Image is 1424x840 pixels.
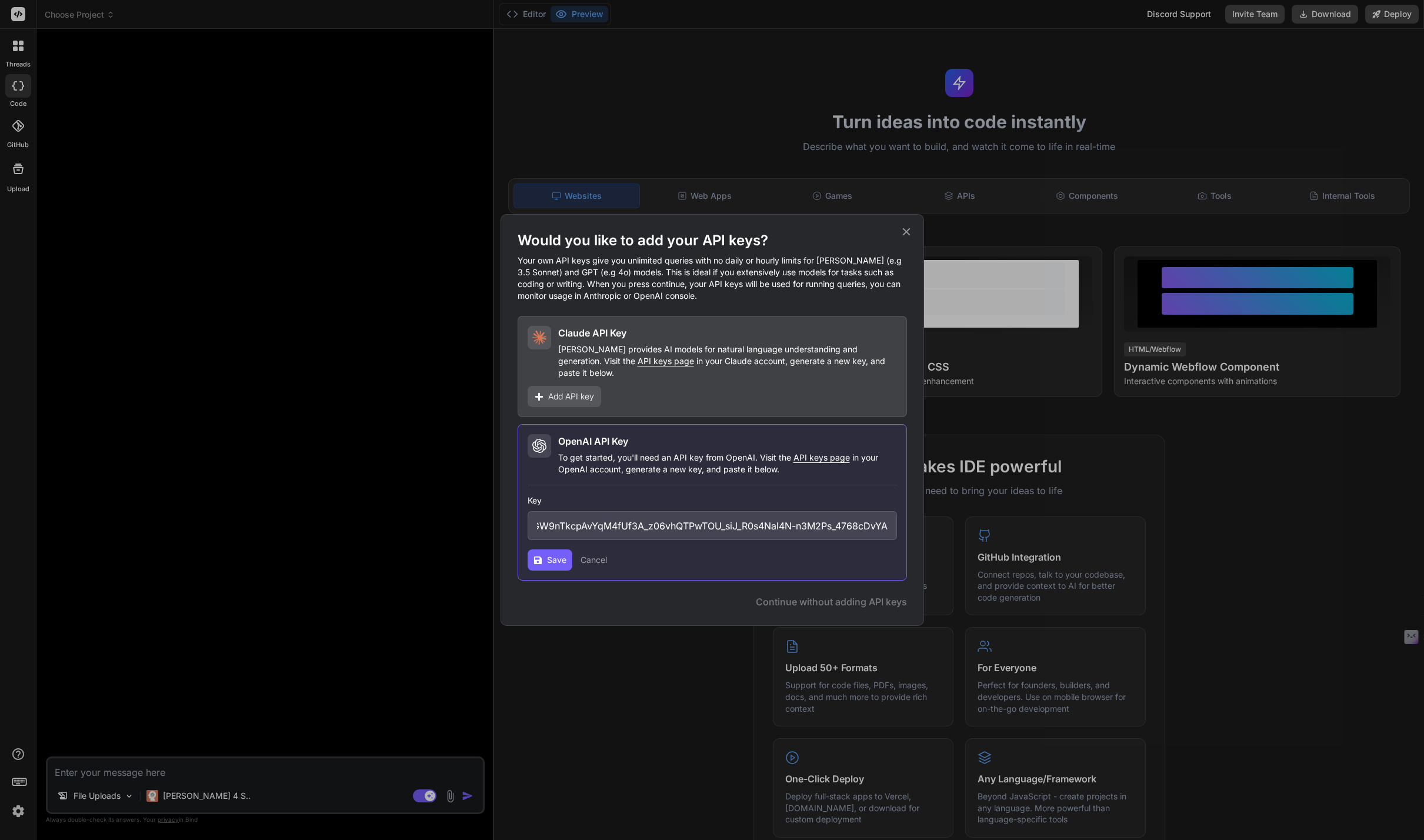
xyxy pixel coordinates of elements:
p: To get started, you'll need an API key from OpenAI. Visit the in your OpenAI account, generate a ... [558,452,897,475]
button: Cancel [581,554,607,566]
h2: OpenAI API Key [558,434,628,448]
h2: Claude API Key [558,326,626,340]
p: Your own API keys give you unlimited queries with no daily or hourly limits for [PERSON_NAME] (e.... [518,255,907,302]
span: API keys page [638,356,694,366]
button: Save [528,549,572,571]
span: Add API key [548,391,594,402]
span: API keys page [793,452,850,462]
p: [PERSON_NAME] provides AI models for natural language understanding and generation. Visit the in ... [558,344,897,379]
h1: Would you like to add your API keys? [518,231,907,250]
input: Enter API Key [528,511,897,540]
span: Save [547,554,566,566]
button: Continue without adding API keys [756,595,907,609]
h3: Key [528,495,897,506]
